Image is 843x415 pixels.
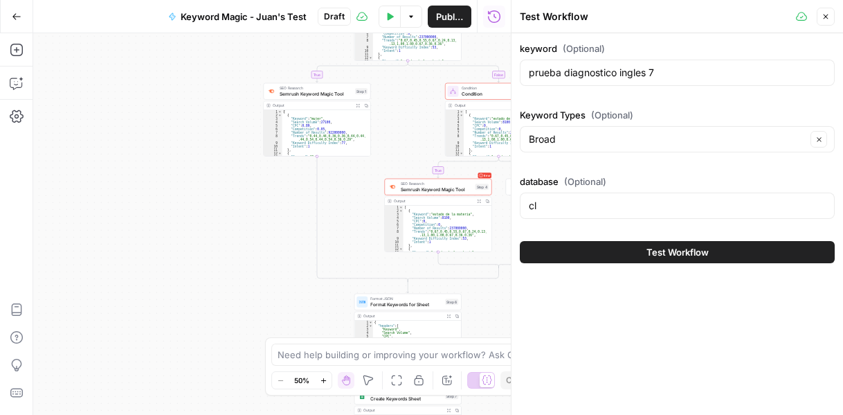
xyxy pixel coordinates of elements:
div: 2 [446,114,464,117]
div: 1 [385,206,404,209]
div: 2 [264,114,282,117]
label: keyword [520,42,835,55]
span: SEO Research [401,181,473,186]
span: Semrush Keyword Magic Tool [280,90,352,97]
div: 12 [385,247,404,251]
div: ConditionConditionOutput[ { "Keyword":"estado de la materia" "Search Volume":8100, "CPC":0, "Comp... [445,83,552,157]
div: 1 [264,110,282,114]
span: Publish [436,10,463,24]
div: 11 [446,148,464,152]
div: Step 1 [355,88,368,94]
div: 5 [264,124,282,127]
div: SEO ResearchSemrush Keyword Magic ToolStep 1Output[ { "Keyword":"mujer", "Search Volume":27100, "... [264,83,371,157]
div: 7 [385,227,404,230]
div: 7 [446,131,464,134]
span: Draft [324,10,345,23]
span: Toggle code folding, rows 1 through 1002 [460,110,464,114]
button: Publish [428,6,471,28]
g: Edge from step_3-conditional-end to step_2-conditional-end [408,266,498,282]
div: 9 [385,237,404,240]
span: Toggle code folding, rows 12 through 21 [399,247,404,251]
span: Toggle code folding, rows 2 through 11 [460,114,464,117]
div: Output [394,198,473,204]
div: 9 [446,141,464,145]
span: Keyword Magic - Juan's Test [181,10,307,24]
button: Keyword Magic - Juan's Test [160,6,315,28]
div: 12 [264,152,282,155]
span: (Optional) [591,108,633,122]
button: Test Workflow [520,241,835,263]
div: 13 [385,251,404,254]
div: 6 [354,32,373,35]
label: database [520,175,835,188]
div: 9 [354,46,373,49]
div: 5 [385,220,404,223]
span: Test Workflow [646,245,709,259]
div: 4 [264,121,282,124]
div: 8 [264,134,282,141]
g: Edge from step_2 to step_1 [316,60,408,82]
span: Toggle code folding, rows 1 through 1002 [399,206,404,209]
span: Condition [462,85,534,91]
div: ErrorSEO ResearchSemrush Keyword Magic ToolStep 4Output[ { "Keyword":"estado de la materia", "Sea... [385,179,492,252]
span: (Optional) [563,42,605,55]
g: Edge from step_4 to step_3-conditional-end [438,251,499,267]
img: 8a3tdog8tf0qdwwcclgyu02y995m [389,184,396,191]
span: Condition [462,90,534,97]
span: Format JSON [370,296,442,301]
div: 6 [264,127,282,131]
input: Broad [529,132,806,146]
span: (Optional) [564,175,606,188]
span: Toggle code folding, rows 2 through 11 [399,209,404,213]
div: Step 4 [475,184,489,190]
div: 2 [385,209,404,213]
span: Toggle code folding, rows 12 through 21 [278,152,282,155]
div: 4 [446,121,464,124]
label: Keyword Types [520,108,835,122]
div: 7 [354,35,373,39]
div: 13 [264,155,282,159]
div: 10 [354,49,373,53]
div: Output [455,103,534,108]
div: Output [363,407,442,413]
div: 3 [385,213,404,216]
div: Step 7 [445,393,458,399]
div: 1 [446,110,464,114]
span: Create Keywords Sheet [370,395,442,402]
div: 11 [264,148,282,152]
button: Copy [500,371,532,389]
div: 10 [385,240,404,244]
div: 3 [446,117,464,121]
span: Format Keywords for Sheet [370,301,442,308]
div: 10 [264,145,282,148]
div: 8 [446,134,464,141]
span: 50% [294,375,309,386]
g: Edge from step_1 to step_2-conditional-end [317,156,408,281]
div: 13 [354,60,373,63]
div: 4 [385,216,404,220]
span: Toggle code folding, rows 1 through 1002 [278,110,282,114]
g: Edge from step_2 to step_3 [408,60,500,82]
div: 1 [354,321,373,324]
div: 6 [385,223,404,227]
div: 5 [354,335,373,338]
div: 5 [446,124,464,127]
div: 4 [354,331,373,335]
div: 3 [354,328,373,331]
span: Error [484,171,491,179]
div: 10 [446,145,464,148]
div: Output [363,313,442,319]
div: 11 [354,53,373,56]
div: 2 [354,324,373,328]
div: 8 [354,39,373,46]
div: 6 [446,127,464,131]
g: Edge from step_2-conditional-end to step_6 [407,280,409,293]
g: Edge from step_3 to step_4 [437,156,499,177]
span: Toggle code folding, rows 2 through 11 [278,114,282,117]
div: 8 [385,230,404,237]
span: Toggle code folding, rows 12 through 21 [369,56,373,60]
img: Group%201%201.png [359,393,365,400]
div: 12 [446,152,464,155]
span: Toggle code folding, rows 1 through 1013 [369,321,373,324]
span: Toggle code folding, rows 12 through 21 [460,152,464,155]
